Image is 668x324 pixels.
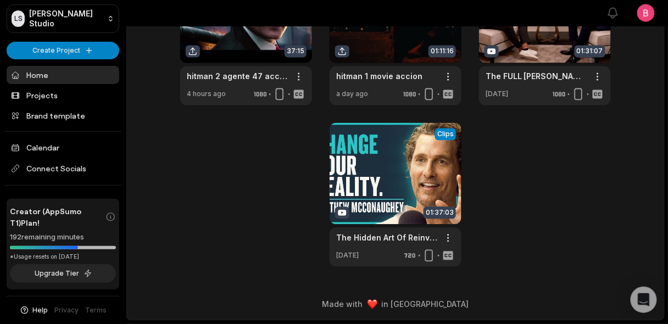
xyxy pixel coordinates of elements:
a: Brand template [7,107,119,125]
a: hitman 2 agente 47 accion movie [187,71,288,82]
a: Projects [7,86,119,104]
div: LS [12,10,25,27]
button: Upgrade Tier [10,264,116,283]
button: Help [19,305,48,315]
a: Terms [86,305,107,315]
div: Open Intercom Messenger [631,287,657,313]
p: [PERSON_NAME] Studio [29,9,103,29]
a: hitman 1 movie accion [336,71,422,82]
div: *Usage resets on [DATE] [10,253,116,261]
div: Made with in [GEOGRAPHIC_DATA] [137,299,654,310]
a: Calendar [7,138,119,157]
a: Privacy [55,305,79,315]
span: Creator (AppSumo T1) Plan! [10,205,105,228]
a: Home [7,66,119,84]
div: 192 remaining minutes [10,232,116,243]
span: Help [33,305,48,315]
img: heart emoji [368,300,377,310]
a: The FULL [PERSON_NAME] Interview With [PERSON_NAME] | Parts 1 and 2 [486,71,587,82]
a: The Hidden Art Of Reinventing Yourself - [PERSON_NAME] (4K) [336,232,437,244]
span: Connect Socials [7,159,119,178]
button: Create Project [7,42,119,59]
